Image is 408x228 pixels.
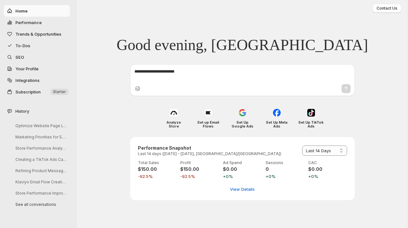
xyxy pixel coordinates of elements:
h4: Set Up Google Ads [230,120,255,128]
span: Contact Us [377,6,397,11]
span: View Details [230,186,255,192]
span: Subscription [15,89,41,94]
img: Set Up TikTok Ads icon [307,109,315,117]
button: Store Performance Analysis and Recommendations [10,143,71,153]
button: To-Dos [4,40,70,51]
p: Ad Spend [223,160,262,165]
button: Marketing Priorities for Sales Reactivation [10,132,71,142]
h4: Analyze Store [161,120,186,128]
img: Analyze Store icon [170,109,178,117]
button: Refining Product Messaging for Unique Value [10,166,71,176]
h4: Set Up Meta Ads [264,120,289,128]
h4: Set up Email Flows [195,120,221,128]
button: Klaviyo Email Flow Creation Inquiry [10,177,71,187]
span: Home [15,8,28,13]
img: Set up Email Flows icon [204,109,212,117]
button: Trends & Opportunities [4,28,70,40]
span: Your Profile [15,66,38,71]
button: Upload image [134,85,141,92]
p: Sessions [266,160,304,165]
h4: $150.00 [138,166,177,172]
span: +0% [223,173,262,180]
span: Performance [15,20,42,25]
button: Performance [4,17,70,28]
h4: $0.00 [223,166,262,172]
span: -92.5% [138,173,177,180]
h4: $0.00 [308,166,347,172]
button: Contact Us [373,4,401,13]
img: Set Up Meta Ads icon [273,109,281,117]
span: +0% [266,173,304,180]
a: Your Profile [4,63,70,75]
button: Creating a TikTok Ads Campaign [10,154,71,164]
span: Good evening, [GEOGRAPHIC_DATA] [116,36,368,54]
span: Integrations [15,78,39,83]
p: Last 14 days ([DATE] - [DATE], [GEOGRAPHIC_DATA]/[GEOGRAPHIC_DATA]) [138,151,281,156]
button: Home [4,5,70,17]
span: SEO [15,55,24,60]
h4: 0 [266,166,304,172]
button: Subscription [4,86,70,98]
h4: Set Up TikTok Ads [298,120,324,128]
h3: Performance Snapshot [138,145,281,151]
button: View detailed performance [226,184,259,194]
p: CAC [308,160,347,165]
span: +0% [308,173,347,180]
button: Store Performance Improvement Analysis [10,188,71,198]
img: Set Up Google Ads icon [239,109,246,117]
span: -92.5% [180,173,219,180]
p: Total Sales [138,160,177,165]
a: Integrations [4,75,70,86]
a: SEO [4,51,70,63]
span: Trends & Opportunities [15,31,61,37]
span: Starter [53,89,66,94]
button: See all conversations [10,199,71,209]
h4: $150.00 [180,166,219,172]
button: Optimize Website Page Loading Speed [10,121,71,131]
span: History [15,108,29,114]
span: To-Dos [15,43,30,48]
p: Profit [180,160,219,165]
